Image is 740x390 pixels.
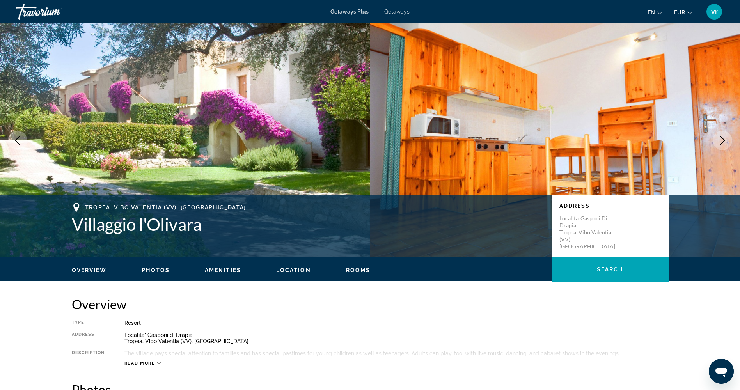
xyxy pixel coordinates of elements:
p: Localita' Gasponi di Drapia Tropea, Vibo Valentia (VV), [GEOGRAPHIC_DATA] [559,215,622,250]
span: Photos [142,267,170,273]
h1: Villaggio l'Olivara [72,214,544,234]
button: Next image [713,131,732,150]
span: Location [276,267,311,273]
button: Photos [142,267,170,274]
button: Change currency [674,7,692,18]
button: User Menu [704,4,724,20]
p: Address [559,203,661,209]
div: Type [72,320,105,326]
a: Getaways [384,9,410,15]
button: Overview [72,267,107,274]
button: Previous image [8,131,27,150]
span: Search [597,266,623,273]
div: Description [72,350,105,356]
div: Address [72,332,105,344]
span: Amenities [205,267,241,273]
button: Amenities [205,267,241,274]
span: vr [711,8,718,16]
span: EUR [674,9,685,16]
button: Change language [648,7,662,18]
span: Read more [124,361,155,366]
button: Read more [124,360,161,366]
button: Location [276,267,311,274]
a: Getaways Plus [330,9,369,15]
span: Tropea, Vibo Valentia (VV), [GEOGRAPHIC_DATA] [85,204,247,211]
span: Overview [72,267,107,273]
iframe: Bouton de lancement de la fenêtre de messagerie [709,359,734,384]
div: Resort [124,320,669,326]
button: Search [552,257,669,282]
span: Rooms [346,267,371,273]
div: Localita' Gasponi di Drapia Tropea, Vibo Valentia (VV), [GEOGRAPHIC_DATA] [124,332,669,344]
h2: Overview [72,296,669,312]
span: en [648,9,655,16]
a: Travorium [16,2,94,22]
button: Rooms [346,267,371,274]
